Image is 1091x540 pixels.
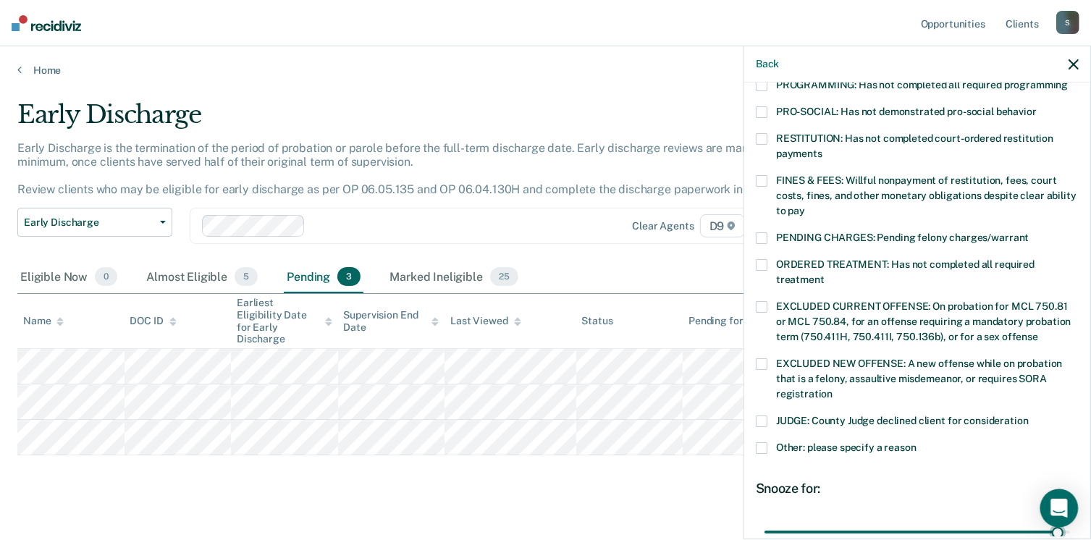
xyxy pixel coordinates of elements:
div: Almost Eligible [143,261,261,293]
div: Last Viewed [450,315,521,327]
span: RESTITUTION: Has not completed court-ordered restitution payments [776,132,1053,159]
span: Other: please specify a reason [776,442,917,453]
div: Status [582,315,613,327]
span: Early Discharge [24,216,154,229]
div: Marked Ineligible [387,261,521,293]
div: Pending [284,261,363,293]
span: EXCLUDED CURRENT OFFENSE: On probation for MCL 750.81 or MCL 750.84, for an offense requiring a m... [776,300,1071,342]
span: 0 [95,267,117,286]
span: PENDING CHARGES: Pending felony charges/warrant [776,232,1029,243]
p: Early Discharge is the termination of the period of probation or parole before the full-term disc... [17,141,796,197]
span: PRO-SOCIAL: Has not demonstrated pro-social behavior [776,106,1037,117]
button: Back [756,58,779,70]
div: Eligible Now [17,261,120,293]
span: 5 [235,267,258,286]
div: DOC ID [130,315,177,327]
span: 25 [490,267,518,286]
a: Home [17,64,1074,77]
span: JUDGE: County Judge declined client for consideration [776,415,1029,426]
div: Early Discharge [17,100,835,141]
div: Pending for [688,315,756,327]
div: Name [23,315,64,327]
span: EXCLUDED NEW OFFENSE: A new offense while on probation that is a felony, assaultive misdemeanor, ... [776,358,1062,400]
div: Snooze for: [756,481,1079,497]
div: Clear agents [632,220,694,232]
span: PROGRAMMING: Has not completed all required programming [776,79,1068,90]
div: Earliest Eligibility Date for Early Discharge [237,297,332,345]
span: 3 [337,267,361,286]
div: Supervision End Date [344,309,439,334]
div: Open Intercom Messenger [1040,489,1079,528]
div: S [1056,11,1079,34]
span: ORDERED TREATMENT: Has not completed all required treatment [776,258,1035,285]
span: FINES & FEES: Willful nonpayment of restitution, fees, court costs, fines, and other monetary obl... [776,174,1077,216]
span: D9 [700,214,746,237]
img: Recidiviz [12,15,81,31]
